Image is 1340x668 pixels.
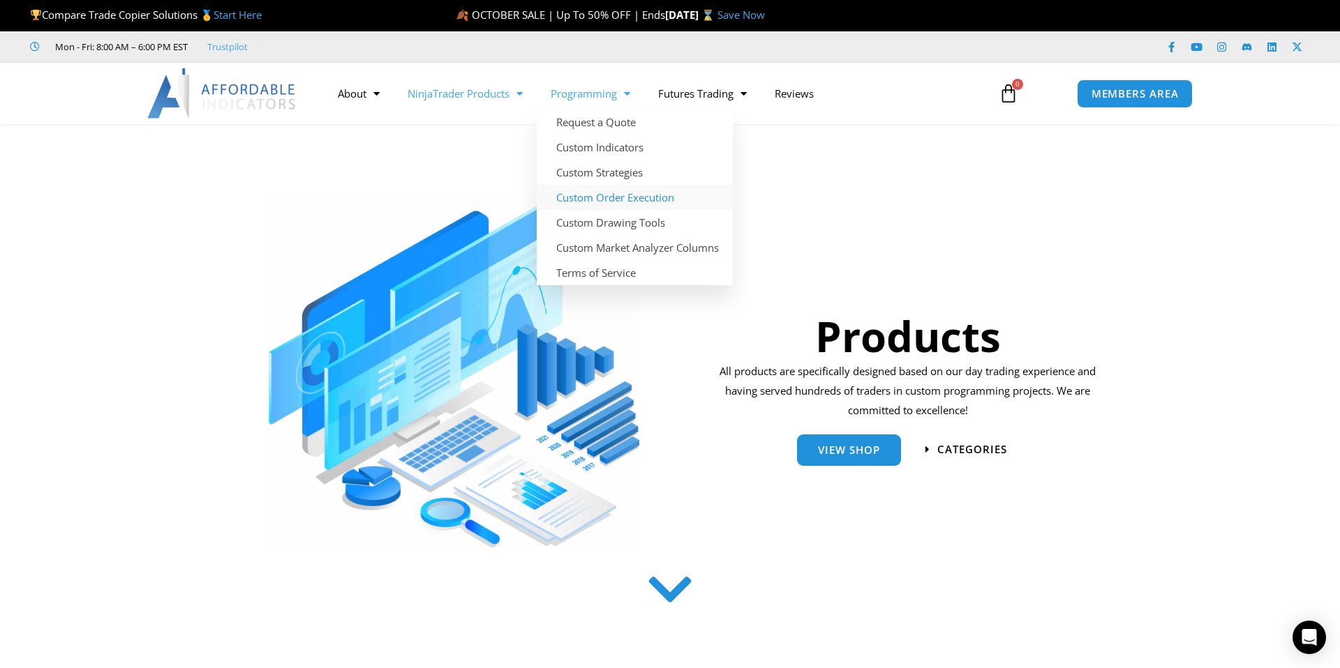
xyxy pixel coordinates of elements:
[537,210,733,235] a: Custom Drawing Tools
[761,77,828,109] a: Reviews
[537,135,733,160] a: Custom Indicators
[1012,79,1023,90] span: 0
[324,77,983,109] nav: Menu
[394,77,537,109] a: NinjaTrader Products
[925,444,1007,455] a: categories
[537,235,733,260] a: Custom Market Analyzer Columns
[1092,89,1179,99] span: MEMBERS AREA
[147,68,297,119] img: LogoAI | Affordable Indicators – NinjaTrader
[537,260,733,285] a: Terms of Service
[1077,79,1193,108] a: MEMBERS AREA
[537,160,733,185] a: Custom Strategies
[269,194,639,547] img: ProductsSection scaled | Affordable Indicators – NinjaTrader
[456,8,665,22] span: 🍂 OCTOBER SALE | Up To 50% OFF | Ends
[537,77,644,109] a: Programming
[644,77,761,109] a: Futures Trading
[818,445,880,455] span: View Shop
[797,434,901,466] a: View Shop
[30,8,262,22] span: Compare Trade Copier Solutions 🥇
[537,109,733,285] ul: Programming
[537,185,733,210] a: Custom Order Execution
[717,8,765,22] a: Save Now
[1293,621,1326,654] div: Open Intercom Messenger
[665,8,717,22] strong: [DATE] ⌛
[715,307,1101,365] h1: Products
[715,362,1101,420] p: All products are specifically designed based on our day trading experience and having served hund...
[31,10,41,20] img: 🏆
[937,444,1007,455] span: categories
[207,38,248,55] a: Trustpilot
[214,8,262,22] a: Start Here
[324,77,394,109] a: About
[978,73,1039,114] a: 0
[52,38,188,55] span: Mon - Fri: 8:00 AM – 6:00 PM EST
[537,109,733,135] a: Request a Quote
